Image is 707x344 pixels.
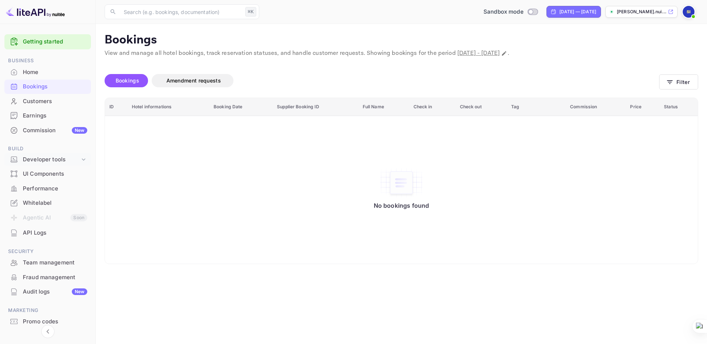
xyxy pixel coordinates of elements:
[116,77,139,84] span: Bookings
[4,123,91,138] div: CommissionNew
[23,273,87,282] div: Fraud management
[23,68,87,77] div: Home
[23,185,87,193] div: Performance
[105,74,659,87] div: account-settings tabs
[4,94,91,108] a: Customers
[4,182,91,195] a: Performance
[6,6,65,18] img: LiteAPI logo
[4,153,91,166] div: Developer tools
[358,98,409,116] th: Full Name
[23,199,87,207] div: Whitelabel
[23,170,87,178] div: UI Components
[4,270,91,285] div: Fraud management
[481,8,541,16] div: Switch to Production mode
[23,288,87,296] div: Audit logs
[559,8,596,15] div: [DATE] — [DATE]
[23,155,80,164] div: Developer tools
[272,98,358,116] th: Supplier Booking ID
[105,49,698,58] p: View and manage all hotel bookings, track reservation statuses, and handle customer requests. Sho...
[72,288,87,295] div: New
[659,98,698,116] th: Status
[4,315,91,328] a: Promo codes
[507,98,566,116] th: Tag
[617,8,666,15] p: [PERSON_NAME].nui...
[245,7,256,17] div: ⌘K
[500,50,508,57] button: Change date range
[457,49,500,57] span: [DATE] - [DATE]
[4,315,91,329] div: Promo codes
[23,229,87,237] div: API Logs
[105,33,698,48] p: Bookings
[626,98,659,116] th: Price
[4,145,91,153] span: Build
[4,94,91,109] div: Customers
[4,196,91,210] a: Whitelabel
[4,80,91,93] a: Bookings
[4,167,91,181] div: UI Components
[4,65,91,79] a: Home
[4,306,91,315] span: Marketing
[4,256,91,270] div: Team management
[483,8,524,16] span: Sandbox mode
[105,98,127,116] th: ID
[105,98,698,264] table: booking table
[119,4,242,19] input: Search (e.g. bookings, documentation)
[455,98,507,116] th: Check out
[23,112,87,120] div: Earnings
[409,98,455,116] th: Check in
[23,259,87,267] div: Team management
[23,38,87,46] a: Getting started
[683,6,694,18] img: saiful ihsan
[23,317,87,326] div: Promo codes
[4,226,91,240] div: API Logs
[4,167,91,180] a: UI Components
[209,98,272,116] th: Booking Date
[23,83,87,91] div: Bookings
[4,109,91,123] div: Earnings
[4,109,91,122] a: Earnings
[23,97,87,106] div: Customers
[566,98,626,116] th: Commission
[41,325,54,338] button: Collapse navigation
[4,226,91,239] a: API Logs
[4,182,91,196] div: Performance
[4,34,91,49] div: Getting started
[4,123,91,137] a: CommissionNew
[379,167,423,198] img: No bookings found
[4,285,91,299] div: Audit logsNew
[4,270,91,284] a: Fraud management
[4,65,91,80] div: Home
[23,126,87,135] div: Commission
[4,285,91,298] a: Audit logsNew
[72,127,87,134] div: New
[4,256,91,269] a: Team management
[166,77,221,84] span: Amendment requests
[374,202,429,209] p: No bookings found
[4,248,91,256] span: Security
[4,80,91,94] div: Bookings
[659,74,698,89] button: Filter
[4,57,91,65] span: Business
[127,98,209,116] th: Hotel informations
